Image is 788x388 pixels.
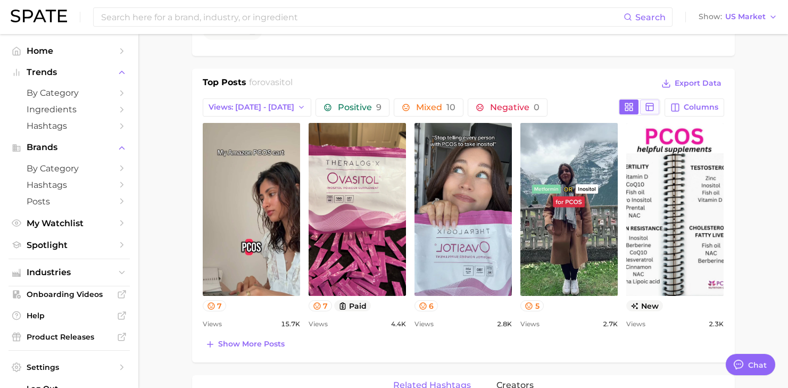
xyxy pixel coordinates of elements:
[9,286,130,302] a: Onboarding Videos
[27,196,112,207] span: Posts
[725,14,766,20] span: US Market
[27,240,112,250] span: Spotlight
[27,68,112,77] span: Trends
[203,98,312,117] button: Views: [DATE] - [DATE]
[9,85,130,101] a: by Category
[27,46,112,56] span: Home
[27,311,112,320] span: Help
[709,318,724,331] span: 2.3k
[27,121,112,131] span: Hashtags
[309,300,333,311] button: 7
[9,308,130,324] a: Help
[416,103,455,112] span: Mixed
[520,300,544,311] button: 5
[203,337,287,352] button: Show more posts
[391,318,406,331] span: 4.4k
[27,104,112,114] span: Ingredients
[534,102,540,112] span: 0
[414,300,438,311] button: 6
[9,64,130,80] button: Trends
[9,237,130,253] a: Spotlight
[9,118,130,134] a: Hashtags
[260,77,293,87] span: ovasitol
[27,290,112,299] span: Onboarding Videos
[9,215,130,232] a: My Watchlist
[9,160,130,177] a: by Category
[699,14,722,20] span: Show
[218,340,285,349] span: Show more posts
[665,98,724,117] button: Columns
[696,10,780,24] button: ShowUS Market
[9,177,130,193] a: Hashtags
[27,163,112,174] span: by Category
[27,268,112,277] span: Industries
[27,218,112,228] span: My Watchlist
[9,43,130,59] a: Home
[659,76,724,91] button: Export Data
[9,265,130,280] button: Industries
[27,88,112,98] span: by Category
[27,362,112,372] span: Settings
[684,103,718,112] span: Columns
[9,139,130,155] button: Brands
[209,103,294,112] span: Views: [DATE] - [DATE]
[338,103,381,112] span: Positive
[27,332,112,342] span: Product Releases
[497,318,512,331] span: 2.8k
[603,318,618,331] span: 2.7k
[249,76,293,92] h2: for
[9,359,130,375] a: Settings
[334,300,371,311] button: paid
[675,79,721,88] span: Export Data
[11,10,67,22] img: SPATE
[635,12,666,22] span: Search
[490,103,540,112] span: Negative
[27,143,112,152] span: Brands
[203,76,246,92] h1: Top Posts
[309,318,328,331] span: Views
[626,300,663,311] span: new
[626,318,645,331] span: Views
[208,25,246,35] span: #
[203,300,227,311] button: 7
[203,318,222,331] span: Views
[9,193,130,210] a: Posts
[446,102,455,112] span: 10
[376,102,381,112] span: 9
[520,318,540,331] span: Views
[214,25,246,35] span: ovasitol
[281,318,300,331] span: 15.7k
[100,8,624,26] input: Search here for a brand, industry, or ingredient
[27,180,112,190] span: Hashtags
[9,101,130,118] a: Ingredients
[414,318,434,331] span: Views
[9,329,130,345] a: Product Releases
